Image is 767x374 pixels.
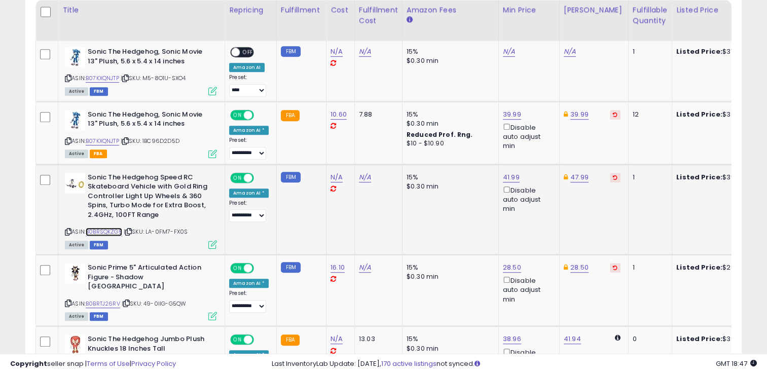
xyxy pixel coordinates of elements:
[252,110,269,119] span: OFF
[676,172,722,182] b: Listed Price:
[633,173,664,182] div: 1
[86,74,119,83] a: B07KXQNJTP
[121,137,179,145] span: | SKU: 1BC96D2D5D
[281,110,300,121] small: FBA
[86,228,122,236] a: B0BRSQKZG5
[65,263,217,319] div: ASIN:
[272,359,757,369] div: Last InventoryLab Update: [DATE], not synced.
[331,5,350,16] div: Cost
[716,359,757,368] span: 2025-09-12 18:47 GMT
[65,241,88,249] span: All listings currently available for purchase on Amazon
[564,5,624,16] div: [PERSON_NAME]
[252,264,269,273] span: OFF
[65,263,85,283] img: 31zptHG+FtL._SL40_.jpg
[229,63,265,72] div: Amazon AI
[359,47,371,57] a: N/A
[407,344,491,353] div: $0.30 min
[331,334,343,344] a: N/A
[503,334,521,344] a: 38.96
[407,130,473,139] b: Reduced Prof. Rng.
[676,47,722,56] b: Listed Price:
[231,110,244,119] span: ON
[407,56,491,65] div: $0.30 min
[633,263,664,272] div: 1
[229,126,269,135] div: Amazon AI *
[62,5,221,16] div: Title
[10,359,176,369] div: seller snap | |
[229,290,269,313] div: Preset:
[407,272,491,281] div: $0.30 min
[122,300,186,308] span: | SKU: 49-0IIG-G5QW
[65,47,217,94] div: ASIN:
[564,334,581,344] a: 41.94
[65,312,88,321] span: All listings currently available for purchase on Amazon
[570,263,589,273] a: 28.50
[503,172,520,182] a: 41.99
[229,74,269,97] div: Preset:
[359,110,394,119] div: 7.88
[676,5,764,16] div: Listed Price
[633,334,664,344] div: 0
[281,334,300,346] small: FBA
[86,300,120,308] a: B0BRTJ26RV
[65,110,217,157] div: ASIN:
[229,5,272,16] div: Repricing
[503,275,552,304] div: Disable auto adjust min
[676,334,722,344] b: Listed Price:
[65,87,88,96] span: All listings currently available for purchase on Amazon
[229,189,269,198] div: Amazon AI *
[407,173,491,182] div: 15%
[88,334,211,356] b: Sonic The Hedgehog Jumbo Plush Knuckles 18 Inches Tall
[676,173,760,182] div: $39.99
[676,334,760,344] div: $39.99
[407,334,491,344] div: 15%
[407,47,491,56] div: 15%
[570,172,589,182] a: 47.99
[88,47,211,68] b: Sonic The Hedgehog, Sonic Movie 13" Plush, 5.6 x 5.4 x 14 inches
[331,109,347,120] a: 10.60
[407,263,491,272] div: 15%
[676,47,760,56] div: $31.99
[252,173,269,182] span: OFF
[65,173,85,193] img: 41N9DaEF5mL._SL40_.jpg
[503,5,555,16] div: Min Price
[131,359,176,368] a: Privacy Policy
[676,109,722,119] b: Listed Price:
[564,47,576,57] a: N/A
[281,262,301,273] small: FBM
[88,110,211,131] b: Sonic The Hedgehog, Sonic Movie 13" Plush, 5.6 x 5.4 x 14 inches
[633,5,668,26] div: Fulfillable Quantity
[570,109,589,120] a: 39.99
[407,139,491,148] div: $10 - $10.90
[407,119,491,128] div: $0.30 min
[359,5,398,26] div: Fulfillment Cost
[407,5,494,16] div: Amazon Fees
[229,137,269,160] div: Preset:
[90,241,108,249] span: FBM
[229,279,269,288] div: Amazon AI *
[676,263,760,272] div: $28.50
[281,5,322,16] div: Fulfillment
[503,47,515,57] a: N/A
[87,359,130,368] a: Terms of Use
[331,172,343,182] a: N/A
[359,172,371,182] a: N/A
[407,110,491,119] div: 15%
[633,110,664,119] div: 12
[65,47,85,67] img: 4192XRoQUIL._SL40_.jpg
[90,312,108,321] span: FBM
[503,122,552,151] div: Disable auto adjust min
[676,263,722,272] b: Listed Price:
[231,264,244,273] span: ON
[359,263,371,273] a: N/A
[240,48,256,57] span: OFF
[252,335,269,344] span: OFF
[124,228,188,236] span: | SKU: LA-0FM7-FX0S
[331,263,345,273] a: 16.10
[281,172,301,182] small: FBM
[359,334,394,344] div: 13.03
[121,74,186,82] span: | SKU: M5-8O1U-SXO4
[503,184,552,214] div: Disable auto adjust min
[633,47,664,56] div: 1
[407,182,491,191] div: $0.30 min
